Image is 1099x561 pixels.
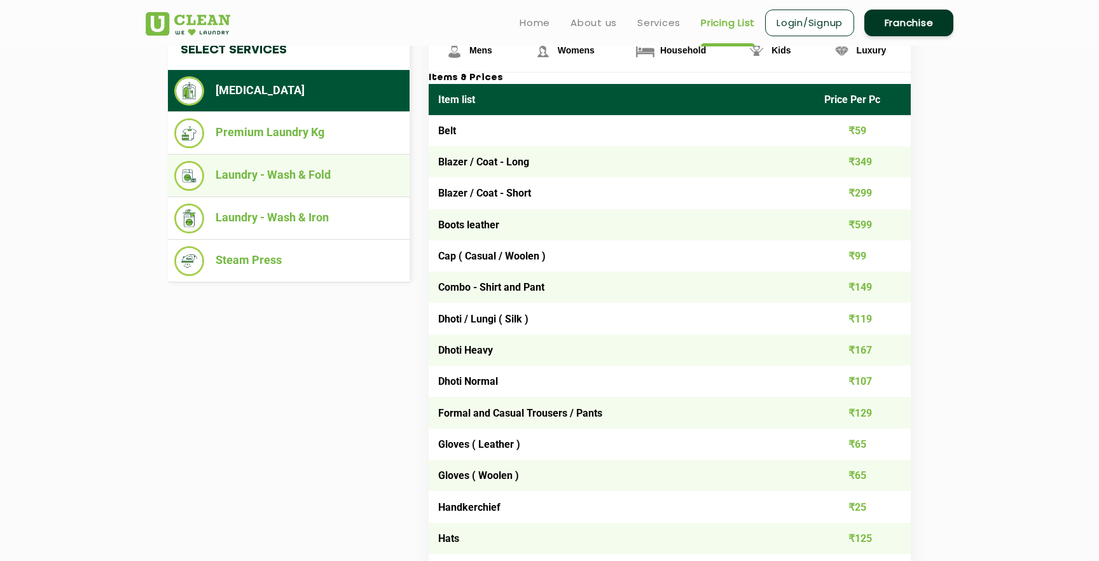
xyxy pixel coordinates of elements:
[815,209,911,240] td: ₹599
[443,40,466,62] img: Mens
[429,115,815,146] td: Belt
[815,84,911,115] th: Price Per Pc
[745,40,768,62] img: Kids
[146,12,230,36] img: UClean Laundry and Dry Cleaning
[429,429,815,460] td: Gloves ( Leather )
[520,15,550,31] a: Home
[815,460,911,491] td: ₹65
[174,246,403,276] li: Steam Press
[815,335,911,366] td: ₹167
[174,161,204,191] img: Laundry - Wash & Fold
[570,15,617,31] a: About us
[469,45,492,55] span: Mens
[815,177,911,209] td: ₹299
[174,118,204,148] img: Premium Laundry Kg
[815,366,911,397] td: ₹107
[174,204,204,233] img: Laundry - Wash & Iron
[174,161,403,191] li: Laundry - Wash & Fold
[429,177,815,209] td: Blazer / Coat - Short
[765,10,854,36] a: Login/Signup
[815,303,911,334] td: ₹119
[701,15,755,31] a: Pricing List
[864,10,953,36] a: Franchise
[429,366,815,397] td: Dhoti Normal
[637,15,681,31] a: Services
[174,76,204,106] img: Dry Cleaning
[815,491,911,522] td: ₹25
[429,146,815,177] td: Blazer / Coat - Long
[660,45,706,55] span: Household
[831,40,853,62] img: Luxury
[429,523,815,554] td: Hats
[174,118,403,148] li: Premium Laundry Kg
[815,115,911,146] td: ₹59
[429,397,815,428] td: Formal and Casual Trousers / Pants
[815,523,911,554] td: ₹125
[429,84,815,115] th: Item list
[429,460,815,491] td: Gloves ( Woolen )
[174,246,204,276] img: Steam Press
[174,204,403,233] li: Laundry - Wash & Iron
[815,240,911,272] td: ₹99
[429,303,815,334] td: Dhoti / Lungi ( Silk )
[558,45,595,55] span: Womens
[429,73,911,84] h3: Items & Prices
[429,335,815,366] td: Dhoti Heavy
[532,40,554,62] img: Womens
[168,31,410,70] h4: Select Services
[634,40,656,62] img: Household
[815,429,911,460] td: ₹65
[429,272,815,303] td: Combo - Shirt and Pant
[815,272,911,303] td: ₹149
[771,45,791,55] span: Kids
[174,76,403,106] li: [MEDICAL_DATA]
[429,491,815,522] td: Handkerchief
[429,240,815,272] td: Cap ( Casual / Woolen )
[815,146,911,177] td: ₹349
[857,45,887,55] span: Luxury
[429,209,815,240] td: Boots leather
[815,397,911,428] td: ₹129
